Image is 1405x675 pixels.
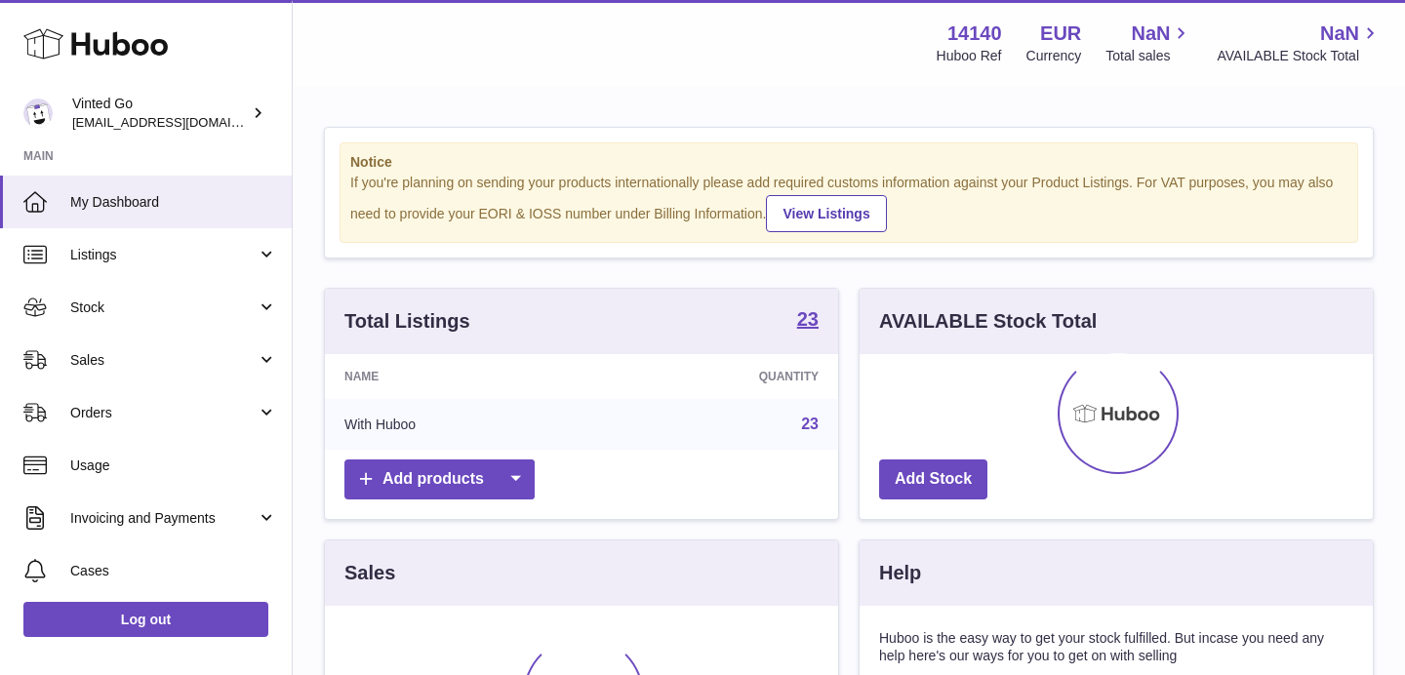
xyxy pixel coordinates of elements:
div: If you're planning on sending your products internationally please add required customs informati... [350,174,1347,232]
img: giedre.bartusyte@vinted.com [23,99,53,128]
strong: EUR [1040,20,1081,47]
span: NaN [1320,20,1359,47]
span: Total sales [1105,47,1192,65]
span: Listings [70,246,257,264]
h3: Help [879,560,921,586]
a: Log out [23,602,268,637]
p: Huboo is the easy way to get your stock fulfilled. But incase you need any help here's our ways f... [879,629,1353,666]
span: Cases [70,562,277,580]
a: View Listings [766,195,886,232]
span: Usage [70,457,277,475]
span: Invoicing and Payments [70,509,257,528]
a: Add products [344,459,535,499]
div: Currency [1026,47,1082,65]
th: Quantity [595,354,838,399]
td: With Huboo [325,399,595,450]
span: Sales [70,351,257,370]
span: NaN [1131,20,1170,47]
strong: 14140 [947,20,1002,47]
div: Huboo Ref [937,47,1002,65]
span: Orders [70,404,257,422]
a: Add Stock [879,459,987,499]
a: 23 [801,416,819,432]
strong: Notice [350,153,1347,172]
h3: Total Listings [344,308,470,335]
div: Vinted Go [72,95,248,132]
span: [EMAIL_ADDRESS][DOMAIN_NAME] [72,114,287,130]
strong: 23 [797,309,819,329]
a: NaN Total sales [1105,20,1192,65]
span: AVAILABLE Stock Total [1217,47,1382,65]
a: NaN AVAILABLE Stock Total [1217,20,1382,65]
span: My Dashboard [70,193,277,212]
h3: AVAILABLE Stock Total [879,308,1097,335]
h3: Sales [344,560,395,586]
th: Name [325,354,595,399]
span: Stock [70,298,257,317]
a: 23 [797,309,819,333]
